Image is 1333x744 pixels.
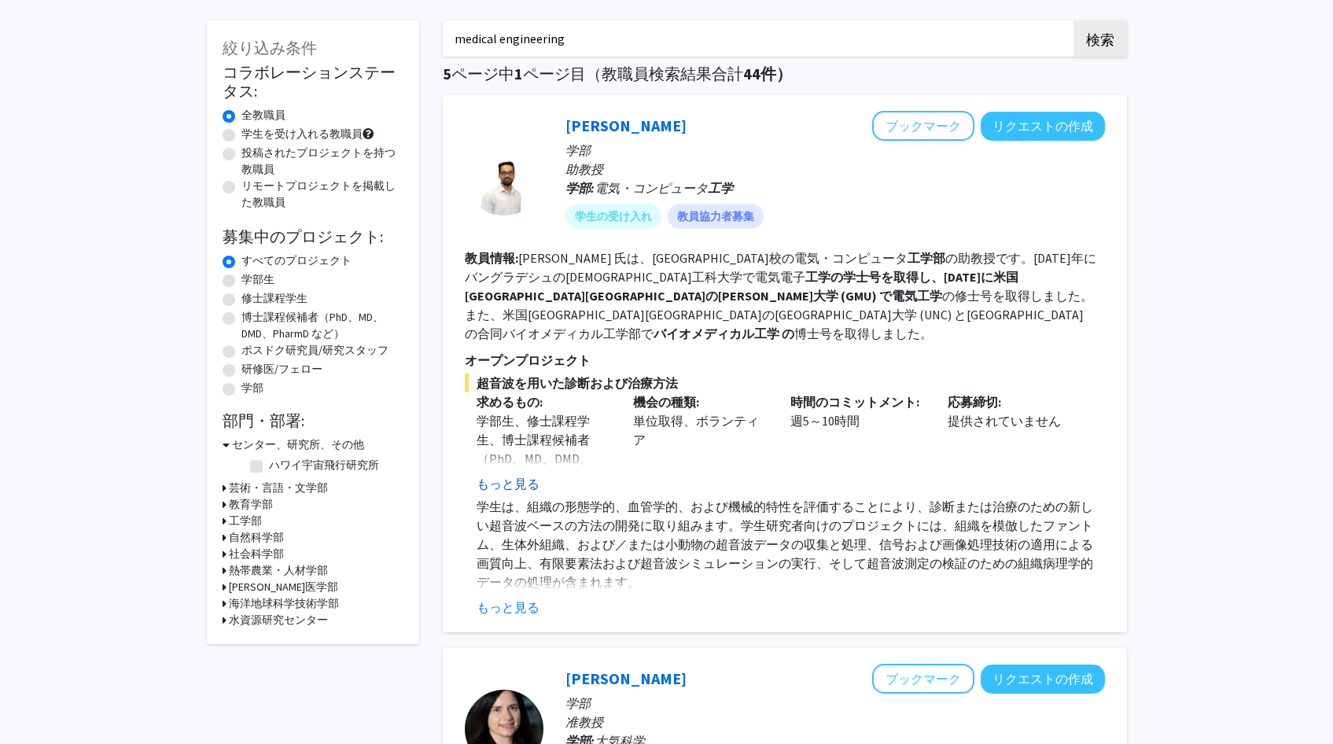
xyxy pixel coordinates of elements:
font: 研修医/フェロー [241,362,322,376]
font: 学部生、修士課程学生、博士課程候補者（PhD、MD、DMD、PharmDなど）、研修医/医学フェロー [477,413,597,504]
font: リクエストの作成 [992,118,1093,134]
font: 中 [499,64,514,83]
font: の助教授です。[DATE] [945,250,1071,266]
font: 合同バイオメディカル工学部で [477,326,654,341]
font: 助教授 [565,161,603,177]
font: 教職員検索結果合計 [602,64,743,83]
font: バイオ [654,326,691,341]
font: オープンプロジェクト [465,352,591,368]
font: 教員情報: [465,250,518,266]
font: 学生を受け入れる教職員 [241,127,363,141]
font: 准教授 [565,714,603,730]
font: 修士課程学生 [241,291,307,305]
button: Christina Karamperidouをブックマークに追加する [872,664,974,694]
button: もっと見る [477,598,539,617]
button: Murad Hossainへのリクエストの作成 [981,112,1105,141]
font: 学部 [241,381,263,395]
font: 工学 [708,180,733,196]
font: 絞り込み条件 [223,38,317,57]
font: ブックマーク [886,671,961,687]
input: 検索キーワード [443,20,1060,57]
font: 1 [514,64,523,83]
font: コラボレーションステータス: [223,62,396,101]
a: [PERSON_NAME] [565,116,687,135]
font: の [782,326,794,341]
font: 社会科学部 [229,547,284,561]
font: 投稿されたプロジェクトを持つ教職員 [241,145,396,176]
font: 博士号を取得しました。 [794,326,933,341]
font: 工学 [917,288,942,304]
font: リクエストの作成 [992,671,1093,687]
font: 学部 [565,142,591,158]
font: 検索 [1086,30,1114,48]
font: もっと見る [477,476,539,492]
font: メディカル [691,326,754,341]
font: 工学部 [908,250,945,266]
font: 時間のコミットメント: [790,394,919,410]
font: 週5～10時間 [790,413,860,429]
font: 学生は、組織の形態学的、血管学的、および機械的特性を評価することにより、診断または治療のための新しい超音波ベースの方法の開発に取り組みます。学生研究者向けのプロジェクトには、組織を模倣したファン... [477,499,1093,590]
font: 募集中のプロジェクト: [223,227,383,246]
font: センター、研究所、その他 [232,437,364,451]
font: 熱帯農業・人材学部 [229,563,328,577]
font: 芸術・言語・文学部 [229,481,328,495]
font: ページ [451,64,499,83]
font: 水資源研究センター [229,613,328,627]
font: ハワイ宇宙飛行研究所 [269,458,379,472]
button: Christina Karamperidouへのリクエストの作成 [981,665,1105,694]
font: 学生の受け入れ [575,209,652,223]
font: 求めるもの: [477,394,543,410]
button: Murad Hossainをブックマークに追加する [872,111,974,141]
font: 海洋地球科学技術学部 [229,596,339,610]
font: 単位取得、ボランティア [633,413,759,448]
font: 自然科学部 [229,530,284,544]
font: 電気・コンピュータ [595,180,708,196]
font: の修士号を取得しました。また、米国[GEOGRAPHIC_DATA][GEOGRAPHIC_DATA]の[GEOGRAPHIC_DATA]大学 (UNC) と[GEOGRAPHIC_DATA]の [465,288,1093,341]
font: 全教職員 [241,108,285,122]
font: 教育学部 [229,497,273,511]
font: 5 [443,64,451,83]
font: 提供されていません [948,413,1061,429]
font: 部門・部署: [223,411,304,430]
font: 工学 [754,326,779,341]
font: 超音波を用いた診断および治療方法 [477,375,678,391]
button: 検索 [1073,20,1127,57]
font: すべてのプロジェクト [241,253,352,267]
font: 機会の種類: [633,394,699,410]
font: [PERSON_NAME]医学部 [229,580,338,594]
iframe: チャット [12,673,67,732]
a: [PERSON_NAME] [565,668,687,688]
button: もっと見る [477,474,539,493]
font: ブックマーク [886,118,961,134]
font: 学部: [565,180,595,196]
font: [PERSON_NAME] 氏は、[GEOGRAPHIC_DATA]校の電気・コンピュータ [518,250,908,266]
font: リモートプロジェクトを掲載した教職員 [241,179,396,209]
font: 教員協力者募集 [677,209,754,223]
font: 工学部 [229,514,262,528]
font: 44件） [743,64,792,83]
font: 学部 [565,695,591,711]
font: 学部生 [241,272,274,286]
font: ポスドク研究員/研究スタッフ [241,343,388,357]
font: ページ目（ [523,64,602,83]
font: もっと見る [477,599,539,615]
font: 応募締切: [948,394,1001,410]
font: 博士課程候補者（PhD、MD、DMD、PharmD など） [241,310,384,341]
